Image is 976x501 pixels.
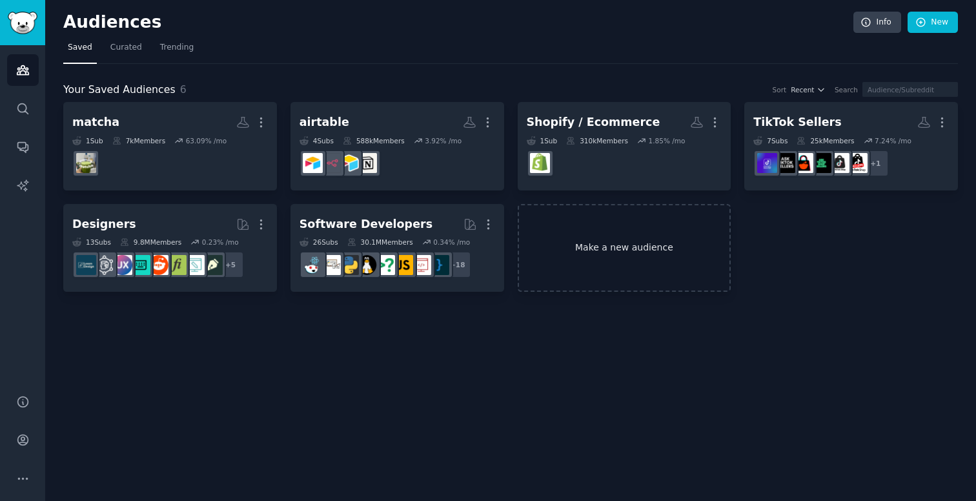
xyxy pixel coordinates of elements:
[63,204,277,292] a: Designers13Subs9.8MMembers0.23% /mo+5graphic_designweb_designtypographylogodesignUI_DesignUXDesig...
[72,136,103,145] div: 1 Sub
[63,37,97,64] a: Saved
[425,136,462,145] div: 3.92 % /mo
[853,12,901,34] a: Info
[300,216,432,232] div: Software Developers
[8,12,37,34] img: GummySearch logo
[835,85,858,94] div: Search
[185,255,205,275] img: web_design
[862,150,889,177] div: + 1
[300,136,334,145] div: 4 Sub s
[160,42,194,54] span: Trending
[94,255,114,275] img: userexperience
[744,102,958,190] a: TikTok Sellers7Subs25kMembers7.24% /mo+1tiktok_shop_sellersTikTokShopSellersAskTikTokShopSellersT...
[303,153,323,173] img: Airtable
[186,136,227,145] div: 63.09 % /mo
[339,255,359,275] img: Python
[375,255,395,275] img: cscareerquestions
[63,82,176,98] span: Your Saved Audiences
[72,216,136,232] div: Designers
[63,102,277,190] a: matcha1Sub7kMembers63.09% /momatcha_ph
[300,238,338,247] div: 26 Sub s
[429,255,449,275] img: programming
[862,82,958,97] input: Audience/Subreddit
[811,153,831,173] img: AskTikTokShopSellers
[566,136,628,145] div: 310k Members
[753,114,841,130] div: TikTok Sellers
[444,251,471,278] div: + 18
[527,114,660,130] div: Shopify / Ecommerce
[72,114,119,130] div: matcha
[106,37,147,64] a: Curated
[518,102,731,190] a: Shopify / Ecommerce1Sub310kMembers1.85% /moshopify
[300,114,349,130] div: airtable
[148,255,168,275] img: logodesign
[797,136,854,145] div: 25k Members
[112,255,132,275] img: UXDesign
[791,85,826,94] button: Recent
[357,255,377,275] img: linux
[303,255,323,275] img: reactjs
[757,153,777,173] img: TikTokShopSellersClub
[120,238,181,247] div: 9.8M Members
[72,238,111,247] div: 13 Sub s
[339,153,359,173] img: airtableautomate
[343,136,405,145] div: 588k Members
[321,255,341,275] img: learnpython
[648,136,685,145] div: 1.85 % /mo
[290,204,504,292] a: Software Developers26Subs30.1MMembers0.34% /mo+18programmingwebdevjavascriptcscareerquestionslinu...
[527,136,558,145] div: 1 Sub
[393,255,413,275] img: javascript
[203,255,223,275] img: graphic_design
[112,136,165,145] div: 7k Members
[290,102,504,190] a: airtable4Subs588kMembers3.92% /moNotionairtableautomaten8nAirtable
[68,42,92,54] span: Saved
[773,85,787,94] div: Sort
[753,136,788,145] div: 7 Sub s
[791,85,814,94] span: Recent
[202,238,239,247] div: 0.23 % /mo
[76,255,96,275] img: learndesign
[875,136,911,145] div: 7.24 % /mo
[433,238,470,247] div: 0.34 % /mo
[110,42,142,54] span: Curated
[908,12,958,34] a: New
[321,153,341,173] img: n8n
[793,153,813,173] img: TikTokshop
[156,37,198,64] a: Trending
[357,153,377,173] img: Notion
[217,251,244,278] div: + 5
[530,153,550,173] img: shopify
[829,153,849,173] img: TikTokShopSellers
[347,238,413,247] div: 30.1M Members
[167,255,187,275] img: typography
[518,204,731,292] a: Make a new audience
[63,12,853,33] h2: Audiences
[848,153,868,173] img: tiktok_shop_sellers
[76,153,96,173] img: matcha_ph
[775,153,795,173] img: AskTikTokSellers
[180,83,187,96] span: 6
[411,255,431,275] img: webdev
[130,255,150,275] img: UI_Design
